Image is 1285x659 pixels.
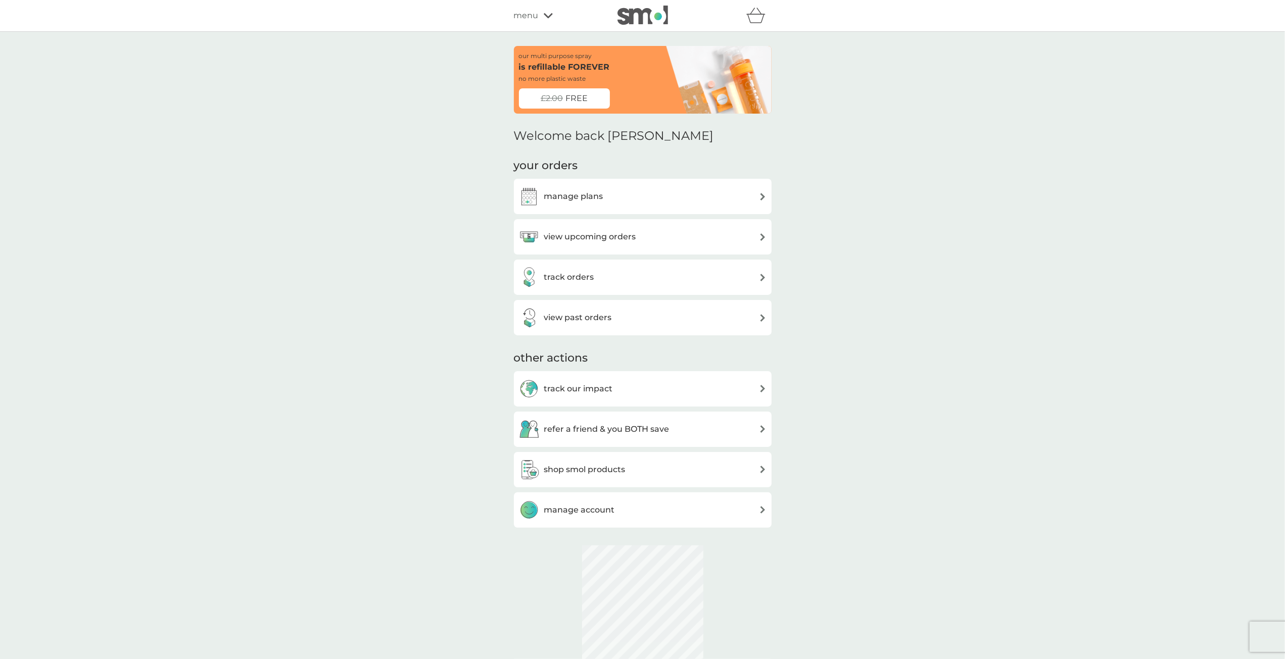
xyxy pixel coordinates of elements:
[514,9,539,22] span: menu
[544,230,636,243] h3: view upcoming orders
[519,51,592,61] p: our multi purpose spray
[759,466,767,473] img: arrow right
[544,423,670,436] h3: refer a friend & you BOTH save
[544,503,615,517] h3: manage account
[759,193,767,200] img: arrow right
[544,382,613,395] h3: track our impact
[519,74,586,83] p: no more plastic waste
[544,311,612,324] h3: view past orders
[759,314,767,322] img: arrow right
[759,425,767,433] img: arrow right
[544,463,626,476] h3: shop smol products
[746,6,772,26] div: basket
[617,6,668,25] img: smol
[759,506,767,514] img: arrow right
[759,274,767,281] img: arrow right
[544,190,603,203] h3: manage plans
[541,92,563,105] span: £2.00
[514,158,578,174] h3: your orders
[759,233,767,241] img: arrow right
[519,61,610,74] p: is refillable FOREVER
[544,271,594,284] h3: track orders
[514,129,714,143] h2: Welcome back [PERSON_NAME]
[565,92,588,105] span: FREE
[759,385,767,392] img: arrow right
[514,350,588,366] h3: other actions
